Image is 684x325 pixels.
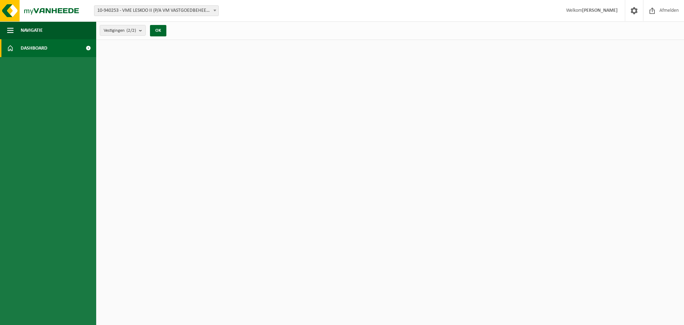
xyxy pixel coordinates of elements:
count: (2/2) [126,28,136,33]
span: Dashboard [21,39,47,57]
button: Vestigingen(2/2) [100,25,146,36]
button: OK [150,25,166,36]
span: Navigatie [21,21,43,39]
span: 10-940253 - VME LESKOO II (P/A VM VASTGOEDBEHEER BV) - OUDENAARDE [94,5,219,16]
strong: [PERSON_NAME] [582,8,618,13]
span: 10-940253 - VME LESKOO II (P/A VM VASTGOEDBEHEER BV) - OUDENAARDE [94,6,218,16]
span: Vestigingen [104,25,136,36]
